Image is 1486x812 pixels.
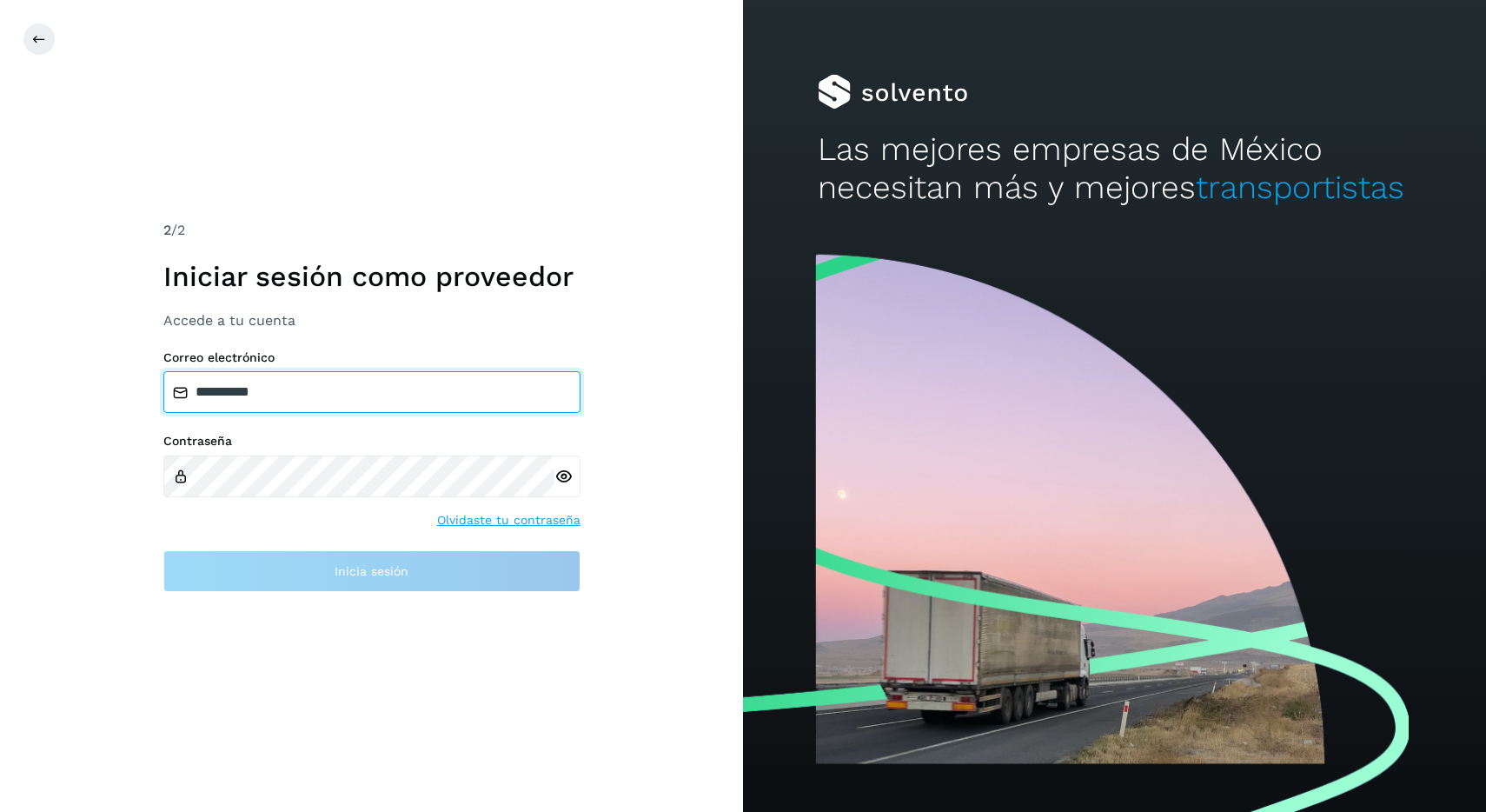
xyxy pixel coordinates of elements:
label: Contraseña [163,434,580,449]
div: /2 [163,220,580,241]
h2: Las mejores empresas de México necesitan más y mejores [818,130,1412,208]
span: transportistas [1196,169,1404,206]
a: Olvidaste tu contraseña [437,511,580,529]
h1: Iniciar sesión como proveedor [163,260,580,293]
label: Correo electrónico [163,350,580,365]
button: Inicia sesión [163,550,580,592]
h3: Accede a tu cuenta [163,312,580,329]
span: Inicia sesión [335,565,408,577]
span: 2 [163,222,171,238]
